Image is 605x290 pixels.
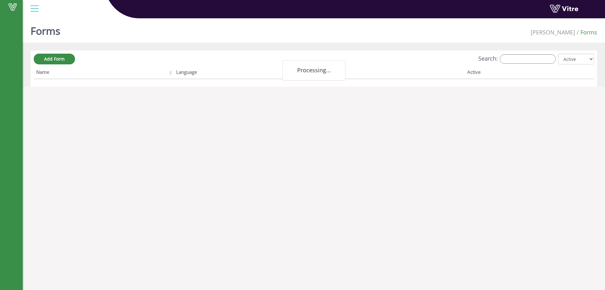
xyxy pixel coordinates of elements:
a: Add Form [34,54,75,64]
th: Language [174,67,320,79]
h1: Forms [31,16,60,43]
th: Company [320,67,465,79]
label: Search: [478,54,556,64]
th: Name [34,67,174,79]
span: 379 [531,28,575,36]
span: Add Form [44,56,65,62]
input: Search: [500,54,556,64]
th: Active [465,67,566,79]
li: Forms [575,28,597,37]
div: Processing... [282,60,345,80]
